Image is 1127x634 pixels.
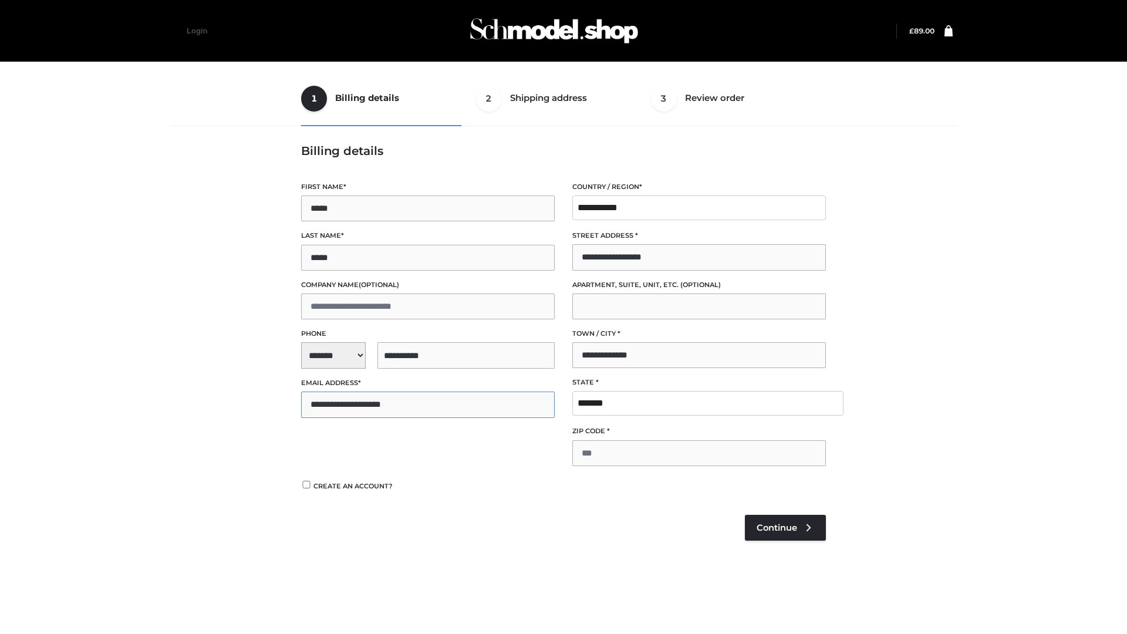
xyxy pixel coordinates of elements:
span: Create an account? [313,482,393,490]
img: Schmodel Admin 964 [466,8,642,54]
label: State [572,377,826,388]
span: (optional) [359,281,399,289]
label: Last name [301,230,555,241]
bdi: 89.00 [909,26,934,35]
label: Town / City [572,328,826,339]
label: First name [301,181,555,193]
label: Company name [301,279,555,291]
span: Continue [757,522,797,533]
label: Street address [572,230,826,241]
span: (optional) [680,281,721,289]
a: Login [187,26,207,35]
label: Phone [301,328,555,339]
a: £89.00 [909,26,934,35]
a: Continue [745,515,826,541]
label: ZIP Code [572,426,826,437]
h3: Billing details [301,144,826,158]
label: Apartment, suite, unit, etc. [572,279,826,291]
input: Create an account? [301,481,312,488]
label: Country / Region [572,181,826,193]
span: £ [909,26,914,35]
label: Email address [301,377,555,389]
